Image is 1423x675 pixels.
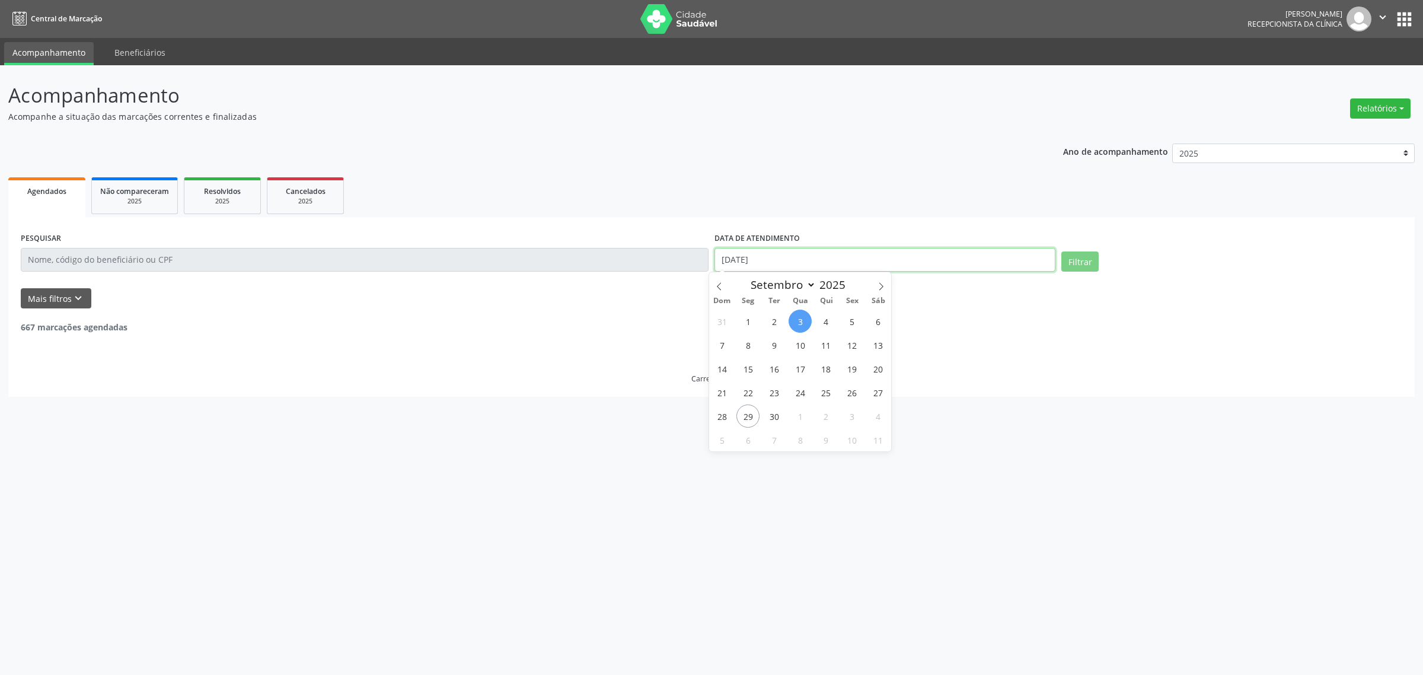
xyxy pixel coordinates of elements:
[1347,7,1371,31] img: img
[710,428,733,451] span: Outubro 5, 2025
[867,310,890,333] span: Setembro 6, 2025
[1376,11,1389,24] i: 
[736,405,760,428] span: Setembro 29, 2025
[31,14,102,24] span: Central de Marcação
[1350,98,1411,119] button: Relatórios
[21,230,61,248] label: PESQUISAR
[815,381,838,404] span: Setembro 25, 2025
[841,381,864,404] span: Setembro 26, 2025
[100,197,169,206] div: 2025
[762,333,786,356] span: Setembro 9, 2025
[100,186,169,196] span: Não compareceram
[789,357,812,380] span: Setembro 17, 2025
[204,186,241,196] span: Resolvidos
[1371,7,1394,31] button: 
[867,357,890,380] span: Setembro 20, 2025
[714,230,800,248] label: DATA DE ATENDIMENTO
[789,333,812,356] span: Setembro 10, 2025
[710,310,733,333] span: Agosto 31, 2025
[736,357,760,380] span: Setembro 15, 2025
[8,110,993,123] p: Acompanhe a situação das marcações correntes e finalizadas
[841,428,864,451] span: Outubro 10, 2025
[813,297,840,305] span: Qui
[736,428,760,451] span: Outubro 6, 2025
[286,186,326,196] span: Cancelados
[867,405,890,428] span: Outubro 4, 2025
[841,357,864,380] span: Setembro 19, 2025
[789,381,812,404] span: Setembro 24, 2025
[787,297,813,305] span: Qua
[789,428,812,451] span: Outubro 8, 2025
[1063,144,1168,158] p: Ano de acompanhamento
[762,310,786,333] span: Setembro 2, 2025
[762,381,786,404] span: Setembro 23, 2025
[789,405,812,428] span: Outubro 1, 2025
[762,405,786,428] span: Setembro 30, 2025
[815,357,838,380] span: Setembro 18, 2025
[867,333,890,356] span: Setembro 13, 2025
[762,428,786,451] span: Outubro 7, 2025
[841,310,864,333] span: Setembro 5, 2025
[72,292,85,305] i: keyboard_arrow_down
[1061,251,1099,272] button: Filtrar
[789,310,812,333] span: Setembro 3, 2025
[867,381,890,404] span: Setembro 27, 2025
[709,297,735,305] span: Dom
[1247,9,1342,19] div: [PERSON_NAME]
[841,333,864,356] span: Setembro 12, 2025
[27,186,66,196] span: Agendados
[736,310,760,333] span: Setembro 1, 2025
[710,333,733,356] span: Setembro 7, 2025
[276,197,335,206] div: 2025
[866,297,892,305] span: Sáb
[841,405,864,428] span: Outubro 3, 2025
[8,9,102,28] a: Central de Marcação
[1247,19,1342,29] span: Recepcionista da clínica
[735,297,761,305] span: Seg
[193,197,252,206] div: 2025
[710,405,733,428] span: Setembro 28, 2025
[736,333,760,356] span: Setembro 8, 2025
[762,357,786,380] span: Setembro 16, 2025
[815,428,838,451] span: Outubro 9, 2025
[21,288,91,309] button: Mais filtroskeyboard_arrow_down
[8,81,993,110] p: Acompanhamento
[816,277,855,292] input: Year
[710,357,733,380] span: Setembro 14, 2025
[21,321,127,333] strong: 667 marcações agendadas
[710,381,733,404] span: Setembro 21, 2025
[815,405,838,428] span: Outubro 2, 2025
[714,248,1055,272] input: Selecione um intervalo
[815,310,838,333] span: Setembro 4, 2025
[4,42,94,65] a: Acompanhamento
[1394,9,1415,30] button: apps
[867,428,890,451] span: Outubro 11, 2025
[691,374,732,384] div: Carregando
[815,333,838,356] span: Setembro 11, 2025
[106,42,174,63] a: Beneficiários
[840,297,866,305] span: Sex
[761,297,787,305] span: Ter
[21,248,709,272] input: Nome, código do beneficiário ou CPF
[736,381,760,404] span: Setembro 22, 2025
[745,276,816,293] select: Month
